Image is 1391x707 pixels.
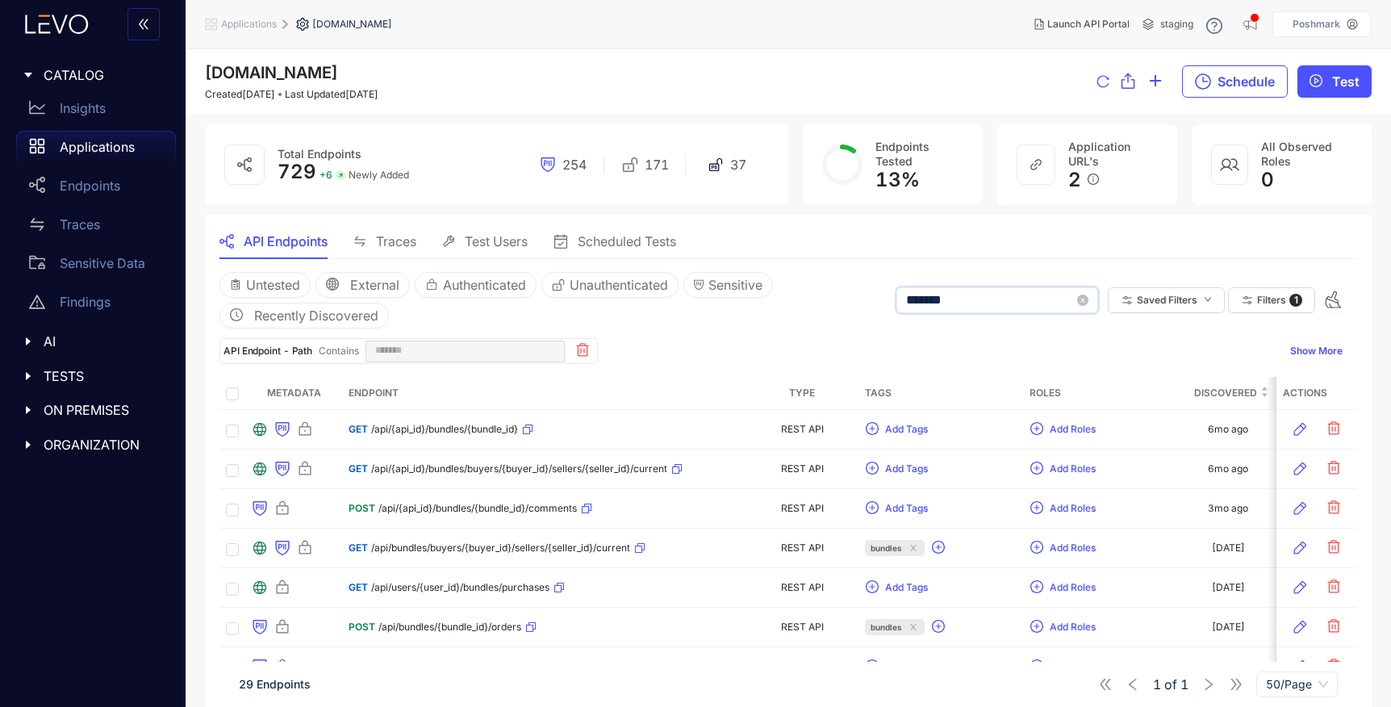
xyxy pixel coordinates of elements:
[1261,140,1332,168] span: All Observed Roles
[349,424,368,435] span: GET
[1182,65,1288,98] button: Schedule
[371,542,630,554] span: /api/bundles/buyers/{buyer_id}/sellers/{seller_id}/current
[1030,422,1043,437] span: plus-circle
[23,336,34,347] span: caret-right
[866,580,879,595] span: plus-circle
[865,575,929,600] button: plus-circleAdd Tags
[10,359,176,393] div: TESTS
[1050,621,1096,633] span: Add Roles
[562,157,587,172] span: 254
[254,308,378,323] span: Recently Discovered
[1148,65,1163,98] button: plus
[239,677,311,691] span: 29 Endpoints
[278,160,316,183] span: 729
[1068,169,1081,191] span: 2
[349,463,368,475] span: GET
[29,294,45,310] span: warning
[871,619,902,635] span: bundles
[1188,377,1268,410] th: Discovered
[230,308,243,323] span: clock-circle
[320,169,332,181] span: + 6
[378,621,521,633] span: /api/bundles/{bundle_id}/orders
[866,659,879,674] span: plus-circle
[1208,424,1248,435] div: 6mo ago
[16,208,176,247] a: Traces
[350,278,399,292] span: External
[1023,377,1188,410] th: Roles
[866,501,879,516] span: plus-circle
[1030,575,1097,600] button: plus-circleAdd Roles
[1050,503,1096,514] span: Add Roles
[223,344,312,358] p: API Endpoint - Path
[349,621,375,633] span: POST
[342,377,746,410] th: Endpoint
[296,18,312,31] span: setting
[752,542,852,554] div: REST API
[908,623,919,631] span: close
[219,303,389,328] button: clock-circleRecently Discovered
[865,456,929,482] button: plus-circleAdd Tags
[10,428,176,462] div: ORGANIZATION
[752,463,852,475] div: REST API
[645,157,669,172] span: 171
[415,272,537,298] button: Authenticated
[1194,384,1257,402] span: Discovered
[871,540,902,556] span: bundles
[312,19,392,30] span: [DOMAIN_NAME]
[1021,11,1142,37] button: Launch API Portal
[1030,659,1043,674] span: plus-circle
[752,582,852,593] div: REST API
[1030,462,1043,476] span: plus-circle
[16,169,176,208] a: Endpoints
[865,416,929,442] button: plus-circleAdd Tags
[1228,287,1315,313] button: Filters 1
[730,157,746,172] span: 37
[376,234,416,249] span: Traces
[23,370,34,382] span: caret-right
[378,503,577,514] span: /api/{api_id}/bundles/{bundle_id}/comments
[858,377,1023,410] th: Tags
[60,178,120,193] p: Endpoints
[570,278,668,292] span: Unauthenticated
[1180,677,1188,692] span: 1
[10,324,176,358] div: AI
[932,620,945,634] span: plus-circle
[205,89,378,100] div: Created [DATE] Last Updated [DATE]
[219,272,311,298] button: Untested
[315,272,410,298] button: globalExternal
[875,140,929,168] span: Endpoints Tested
[1088,174,1099,185] span: info-circle
[1077,294,1088,307] span: close-circle
[10,393,176,427] div: ON PREMISES
[221,19,277,30] span: Applications
[708,278,762,292] span: Sensitive
[137,18,150,32] span: double-left
[885,424,928,435] span: Add Tags
[931,614,952,640] button: plus-circle
[44,437,163,452] span: ORGANIZATION
[326,278,339,292] span: global
[442,235,455,248] span: tool
[1077,295,1088,306] span: close-circle
[1275,384,1330,402] span: Modified
[1297,65,1372,98] button: play-circleTest
[885,463,928,475] span: Add Tags
[1257,295,1286,306] span: Filters
[23,69,34,81] span: caret-right
[246,278,300,292] span: Untested
[44,369,163,383] span: TESTS
[1097,66,1109,98] button: reload
[1068,140,1130,168] span: Application URL's
[683,272,773,298] button: Sensitive
[44,403,163,417] span: ON PREMISES
[16,247,176,286] a: Sensitive Data
[1218,74,1275,89] span: Schedule
[371,424,518,435] span: /api/{api_id}/bundles/{bundle_id}
[60,217,100,232] p: Traces
[60,140,135,154] p: Applications
[1030,501,1043,516] span: plus-circle
[353,235,366,248] span: swap
[245,377,342,410] th: Metadata
[1050,463,1096,475] span: Add Roles
[1047,19,1130,30] span: Launch API Portal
